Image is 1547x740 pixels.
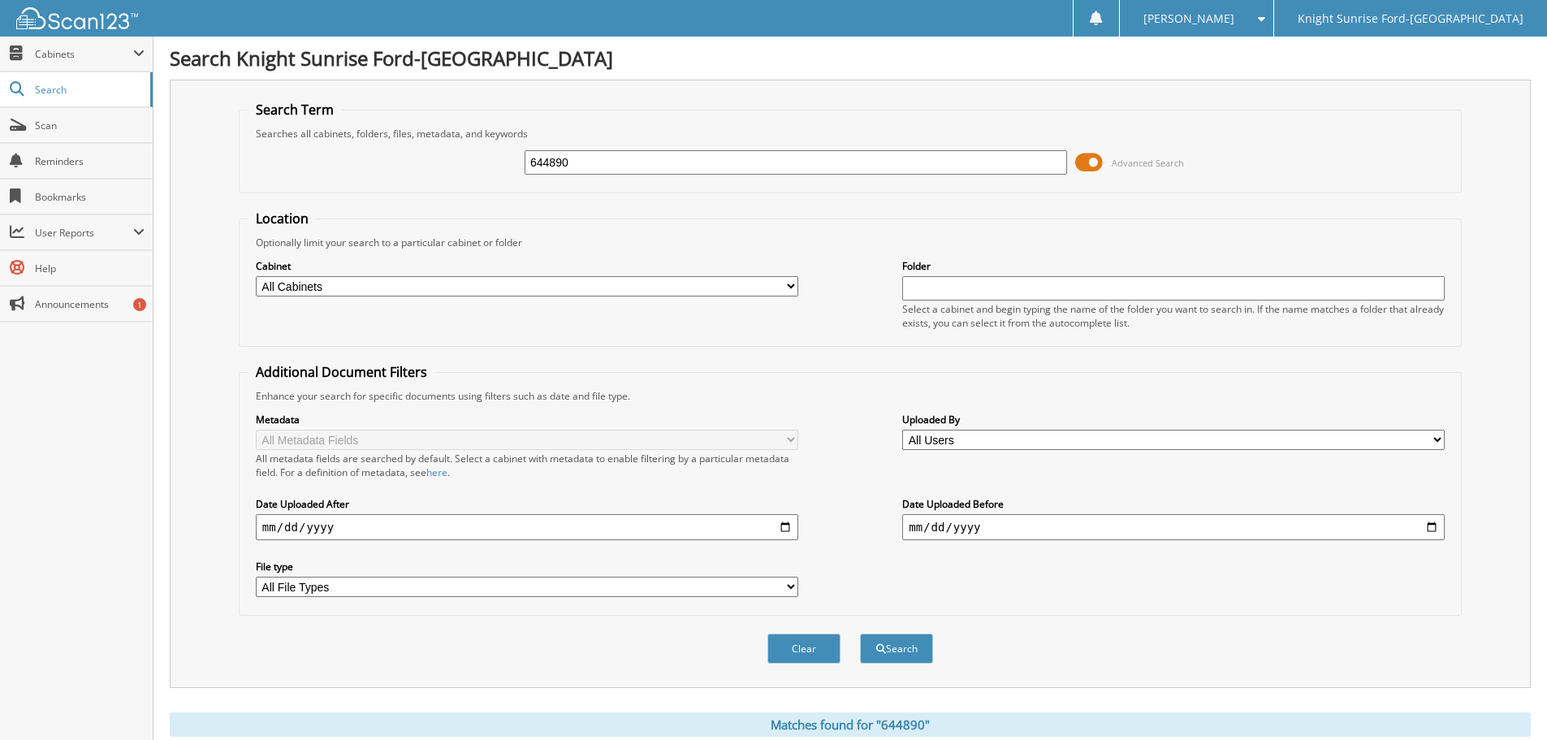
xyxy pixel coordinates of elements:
label: Date Uploaded After [256,497,798,511]
label: Folder [902,259,1445,273]
span: Cabinets [35,47,133,61]
span: Search [35,83,142,97]
span: Advanced Search [1112,157,1184,169]
span: Scan [35,119,145,132]
span: User Reports [35,226,133,240]
h1: Search Knight Sunrise Ford-[GEOGRAPHIC_DATA] [170,45,1531,71]
button: Clear [767,634,840,664]
div: Searches all cabinets, folders, files, metadata, and keywords [248,127,1453,141]
div: Matches found for "644890" [170,712,1531,737]
label: Metadata [256,413,798,426]
span: [PERSON_NAME] [1143,14,1234,24]
button: Search [860,634,933,664]
img: scan123-logo-white.svg [16,7,138,29]
div: All metadata fields are searched by default. Select a cabinet with metadata to enable filtering b... [256,452,798,479]
legend: Location [248,210,317,227]
legend: Additional Document Filters [248,363,435,381]
span: Knight Sunrise Ford-[GEOGRAPHIC_DATA] [1298,14,1523,24]
label: Date Uploaded Before [902,497,1445,511]
input: start [256,514,798,540]
div: Select a cabinet and begin typing the name of the folder you want to search in. If the name match... [902,302,1445,330]
label: Uploaded By [902,413,1445,426]
label: Cabinet [256,259,798,273]
legend: Search Term [248,101,342,119]
div: Optionally limit your search to a particular cabinet or folder [248,236,1453,249]
span: Announcements [35,297,145,311]
input: end [902,514,1445,540]
span: Bookmarks [35,190,145,204]
div: 1 [133,298,146,311]
span: Help [35,262,145,275]
a: here [426,465,447,479]
div: Enhance your search for specific documents using filters such as date and file type. [248,389,1453,403]
span: Reminders [35,154,145,168]
label: File type [256,560,798,573]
